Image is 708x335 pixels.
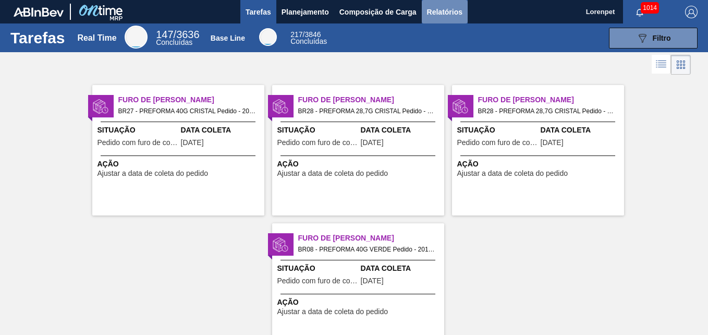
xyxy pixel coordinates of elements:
span: Ajustar a data de coleta do pedido [277,170,388,177]
span: Ação [277,297,442,308]
div: Visão em Lista [652,55,671,75]
span: 09/09/2025 [181,139,204,147]
div: Real Time [156,30,199,46]
img: Logout [685,6,698,18]
span: 147 [156,29,173,40]
div: Base Line [211,34,245,42]
span: Ajustar a data de coleta do pedido [97,170,209,177]
span: 1014 [641,2,659,14]
button: Notificações [623,5,656,19]
span: BR28 - PREFORMA 28,7G CRISTAL Pedido - 2003084 [298,105,436,117]
span: Pedido com furo de coleta [277,277,358,285]
span: 11/09/2025 [361,277,384,285]
span: BR28 - PREFORMA 28,7G CRISTAL Pedido - 2017205 [478,105,616,117]
span: Ajustar a data de coleta do pedido [457,170,568,177]
span: Filtro [653,34,671,42]
span: Pedido com furo de coleta [277,139,358,147]
span: Relatórios [427,6,462,18]
span: Situação [277,125,358,136]
span: / 3846 [290,30,321,39]
span: Situação [97,125,178,136]
span: Ação [277,159,442,170]
span: Concluídas [156,38,192,46]
span: Data Coleta [541,125,621,136]
div: Base Line [290,31,327,45]
button: Filtro [609,28,698,49]
span: Data Coleta [181,125,262,136]
span: Composição de Carga [339,6,417,18]
img: TNhmsLtSVTkK8tSr43FrP2fwEKptu5GPRR3wAAAABJRU5ErkJggg== [14,7,64,17]
span: / 3636 [156,29,199,40]
span: BR08 - PREFORMA 40G VERDE Pedido - 2017202 [298,244,436,255]
div: Real Time [125,26,148,49]
span: Ajustar a data de coleta do pedido [277,308,388,316]
span: Pedido com furo de coleta [97,139,178,147]
span: Situação [457,125,538,136]
span: Furo de Coleta [298,233,444,244]
img: status [273,99,288,114]
span: Furo de Coleta [298,94,444,105]
span: Concluídas [290,37,327,45]
div: Visão em Cards [671,55,691,75]
span: BR27 - PREFORMA 40G CRISTAL Pedido - 2020140 [118,105,256,117]
img: status [273,237,288,253]
span: Tarefas [246,6,271,18]
span: Planejamento [282,6,329,18]
span: Furo de Coleta [118,94,264,105]
div: Base Line [259,28,277,46]
div: Real Time [77,33,116,43]
img: status [453,99,468,114]
span: Pedido com furo de coleta [457,139,538,147]
span: 11/09/2025 [541,139,564,147]
span: 217 [290,30,302,39]
span: Situação [277,263,358,274]
span: Ação [457,159,621,170]
span: Data Coleta [361,263,442,274]
h1: Tarefas [10,32,65,44]
span: Ação [97,159,262,170]
span: Furo de Coleta [478,94,624,105]
span: Data Coleta [361,125,442,136]
img: status [93,99,108,114]
span: 19/08/2025 [361,139,384,147]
